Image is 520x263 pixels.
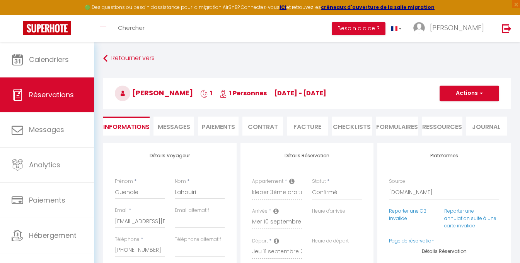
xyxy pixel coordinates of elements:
label: Arrivée [252,208,268,215]
a: ICI [280,4,286,10]
label: Heure de départ [312,237,349,245]
li: Informations [103,117,150,136]
a: Page de réservation [389,237,435,244]
span: Paiements [29,195,65,205]
label: Appartement [252,178,283,185]
label: Heure d'arrivée [312,208,345,215]
a: Chercher [112,15,150,42]
img: ... [413,22,425,34]
button: Actions [440,86,499,101]
span: Messages [29,125,64,134]
label: Prénom [115,178,133,185]
h4: Détails Réservation [252,153,362,158]
a: Retourner vers [103,52,511,65]
li: Facture [287,117,327,136]
label: Statut [312,178,326,185]
span: Messages [158,122,190,131]
label: Téléphone alternatif [175,236,221,243]
span: Chercher [118,24,145,32]
a: créneaux d'ouverture de la salle migration [321,4,435,10]
a: Reporter une CB invalide [389,208,426,222]
span: Calendriers [29,55,69,64]
button: Ouvrir le widget de chat LiveChat [6,3,29,26]
span: Hébergement [29,230,77,240]
span: 1 Personnes [220,89,267,98]
img: logout [502,24,511,33]
h4: Détails Réservation [389,249,499,254]
a: ... [PERSON_NAME] [407,15,494,42]
span: [DATE] - [DATE] [274,89,326,98]
label: Départ [252,237,268,245]
span: 1 [200,89,212,98]
label: Téléphone [115,236,140,243]
li: Journal [466,117,507,136]
li: Ressources [422,117,462,136]
span: Analytics [29,160,60,170]
span: [PERSON_NAME] [115,88,193,98]
label: Nom [175,178,186,185]
h4: Détails Voyageur [115,153,225,158]
img: Super Booking [23,21,71,35]
span: Réservations [29,90,74,100]
span: [PERSON_NAME] [430,23,484,33]
button: Besoin d'aide ? [332,22,385,35]
li: Paiements [198,117,239,136]
label: Source [389,178,405,185]
label: Email alternatif [175,207,209,214]
li: FORMULAIRES [376,117,418,136]
h4: Plateformes [389,153,499,158]
li: CHECKLISTS [332,117,372,136]
li: Contrat [242,117,283,136]
label: Email [115,207,128,214]
a: Reporter une annulation suite à une carte invalide [444,208,496,229]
